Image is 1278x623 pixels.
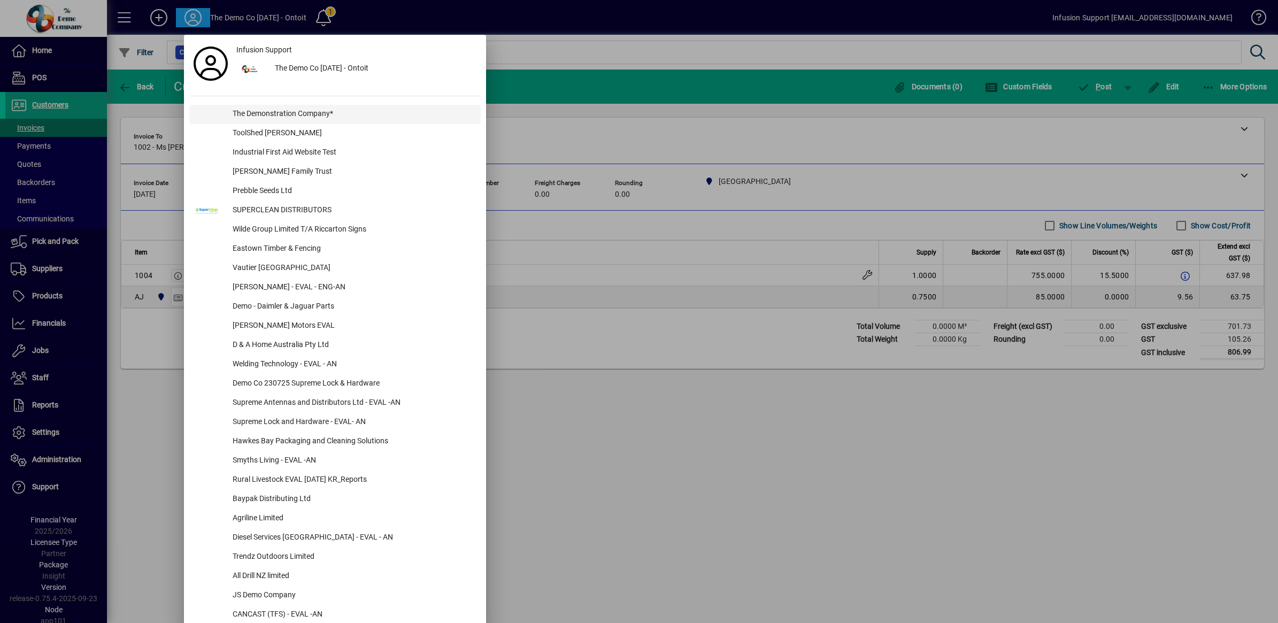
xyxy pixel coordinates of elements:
[236,44,292,56] span: Infusion Support
[224,451,481,471] div: Smyths Living - EVAL -AN
[266,59,481,79] div: The Demo Co [DATE] - Ontoit
[189,124,481,143] button: ToolShed [PERSON_NAME]
[224,432,481,451] div: Hawkes Bay Packaging and Cleaning Solutions
[189,240,481,259] button: Eastown Timber & Fencing
[224,182,481,201] div: Prebble Seeds Ltd
[232,59,481,79] button: The Demo Co [DATE] - Ontoit
[189,143,481,163] button: Industrial First Aid Website Test
[224,355,481,374] div: Welding Technology - EVAL - AN
[224,163,481,182] div: [PERSON_NAME] Family Trust
[232,40,481,59] a: Infusion Support
[189,548,481,567] button: Trendz Outdoors Limited
[189,394,481,413] button: Supreme Antennas and Distributors Ltd - EVAL -AN
[224,143,481,163] div: Industrial First Aid Website Test
[189,567,481,586] button: All Drill NZ limited
[189,528,481,548] button: Diesel Services [GEOGRAPHIC_DATA] - EVAL - AN
[189,220,481,240] button: Wilde Group Limited T/A Riccarton Signs
[189,451,481,471] button: Smyths Living - EVAL -AN
[224,259,481,278] div: Vautier [GEOGRAPHIC_DATA]
[189,355,481,374] button: Welding Technology - EVAL - AN
[189,105,481,124] button: The Demonstration Company*
[189,490,481,509] button: Baypak Distributing Ltd
[224,471,481,490] div: Rural Livestock EVAL [DATE] KR_Reports
[224,278,481,297] div: [PERSON_NAME] - EVAL - ENG-AN
[224,201,481,220] div: SUPERCLEAN DISTRIBUTORS
[224,124,481,143] div: ToolShed [PERSON_NAME]
[224,528,481,548] div: Diesel Services [GEOGRAPHIC_DATA] - EVAL - AN
[224,490,481,509] div: Baypak Distributing Ltd
[189,317,481,336] button: [PERSON_NAME] Motors EVAL
[189,586,481,605] button: JS Demo Company
[224,374,481,394] div: Demo Co 230725 Supreme Lock & Hardware
[224,105,481,124] div: The Demonstration Company*
[224,394,481,413] div: Supreme Antennas and Distributors Ltd - EVAL -AN
[189,259,481,278] button: Vautier [GEOGRAPHIC_DATA]
[224,317,481,336] div: [PERSON_NAME] Motors EVAL
[189,471,481,490] button: Rural Livestock EVAL [DATE] KR_Reports
[224,413,481,432] div: Supreme Lock and Hardware - EVAL- AN
[224,509,481,528] div: Agriline Limited
[224,548,481,567] div: Trendz Outdoors Limited
[189,182,481,201] button: Prebble Seeds Ltd
[189,336,481,355] button: D & A Home Australia Pty Ltd
[224,586,481,605] div: JS Demo Company
[189,201,481,220] button: SUPERCLEAN DISTRIBUTORS
[189,374,481,394] button: Demo Co 230725 Supreme Lock & Hardware
[189,413,481,432] button: Supreme Lock and Hardware - EVAL- AN
[189,163,481,182] button: [PERSON_NAME] Family Trust
[224,297,481,317] div: Demo - Daimler & Jaguar Parts
[224,336,481,355] div: D & A Home Australia Pty Ltd
[224,220,481,240] div: Wilde Group Limited T/A Riccarton Signs
[189,297,481,317] button: Demo - Daimler & Jaguar Parts
[189,509,481,528] button: Agriline Limited
[189,278,481,297] button: [PERSON_NAME] - EVAL - ENG-AN
[189,54,232,73] a: Profile
[189,432,481,451] button: Hawkes Bay Packaging and Cleaning Solutions
[224,567,481,586] div: All Drill NZ limited
[224,240,481,259] div: Eastown Timber & Fencing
